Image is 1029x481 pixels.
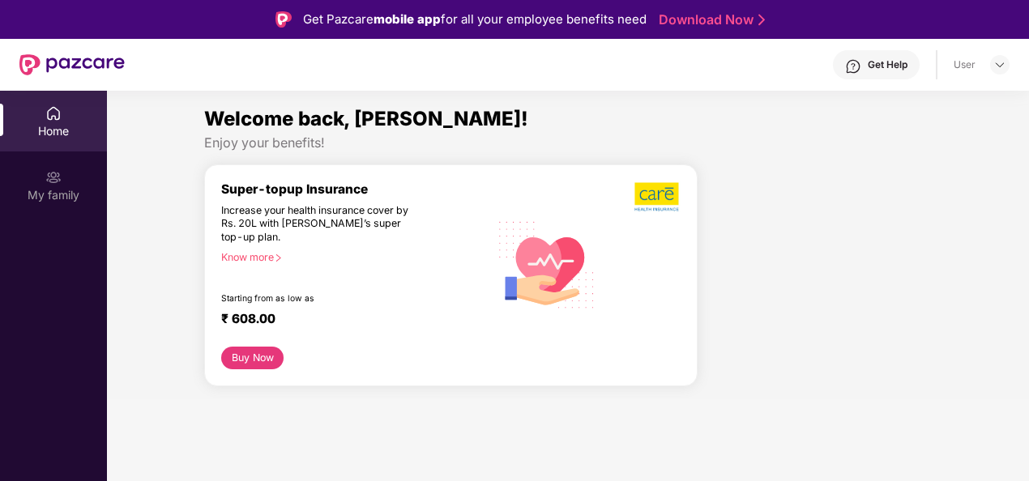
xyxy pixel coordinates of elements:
[221,293,421,304] div: Starting from as low as
[868,58,907,71] div: Get Help
[489,206,604,322] img: svg+xml;base64,PHN2ZyB4bWxucz0iaHR0cDovL3d3dy53My5vcmcvMjAwMC9zdmciIHhtbG5zOnhsaW5rPSJodHRwOi8vd3...
[221,251,480,262] div: Know more
[19,54,125,75] img: New Pazcare Logo
[634,181,681,212] img: b5dec4f62d2307b9de63beb79f102df3.png
[993,58,1006,71] img: svg+xml;base64,PHN2ZyBpZD0iRHJvcGRvd24tMzJ4MzIiIHhtbG5zPSJodHRwOi8vd3d3LnczLm9yZy8yMDAwL3N2ZyIgd2...
[221,311,473,330] div: ₹ 608.00
[275,11,292,28] img: Logo
[758,11,765,28] img: Stroke
[274,253,283,262] span: right
[221,181,489,197] div: Super-topup Insurance
[204,107,528,130] span: Welcome back, [PERSON_NAME]!
[303,10,647,29] div: Get Pazcare for all your employee benefits need
[45,105,62,121] img: svg+xml;base64,PHN2ZyBpZD0iSG9tZSIgeG1sbnM9Imh0dHA6Ly93d3cudzMub3JnLzIwMDAvc3ZnIiB3aWR0aD0iMjAiIG...
[221,204,420,245] div: Increase your health insurance cover by Rs. 20L with [PERSON_NAME]’s super top-up plan.
[374,11,441,27] strong: mobile app
[45,169,62,185] img: svg+xml;base64,PHN2ZyB3aWR0aD0iMjAiIGhlaWdodD0iMjAiIHZpZXdCb3g9IjAgMCAyMCAyMCIgZmlsbD0ibm9uZSIgeG...
[204,134,932,151] div: Enjoy your benefits!
[221,347,284,369] button: Buy Now
[954,58,976,71] div: User
[845,58,861,74] img: svg+xml;base64,PHN2ZyBpZD0iSGVscC0zMngzMiIgeG1sbnM9Imh0dHA6Ly93d3cudzMub3JnLzIwMDAvc3ZnIiB3aWR0aD...
[659,11,760,28] a: Download Now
